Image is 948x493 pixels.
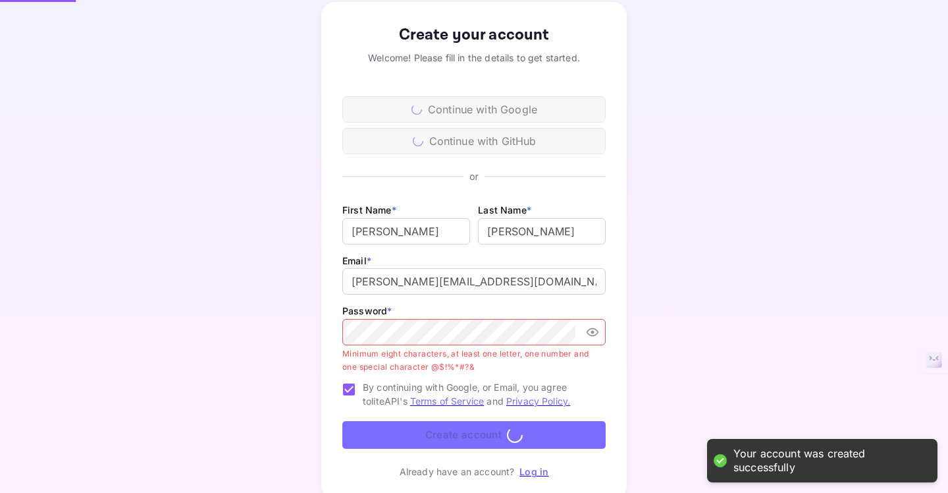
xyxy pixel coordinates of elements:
[342,268,606,295] input: johndoe@gmail.com
[410,395,484,407] a: Terms of Service
[478,204,531,216] label: Last Name
[342,218,470,245] input: John
[400,465,515,478] p: Already have an account?
[733,447,924,475] div: Your account was created successfully
[506,395,570,407] a: Privacy Policy.
[342,96,606,123] div: Continue with Google
[581,320,604,344] button: toggle password visibility
[342,305,392,316] label: Password
[519,466,548,477] a: Log in
[342,23,606,47] div: Create your account
[342,255,371,266] label: Email
[342,51,606,65] div: Welcome! Please fill in the details to get started.
[342,347,596,374] p: Minimum eight characters, at least one letter, one number and one special character @$!%*#?&
[342,204,396,216] label: First Name
[363,380,595,408] span: By continuing with Google, or Email, you agree to liteAPI's and
[478,218,606,245] input: Doe
[342,128,606,154] div: Continue with GitHub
